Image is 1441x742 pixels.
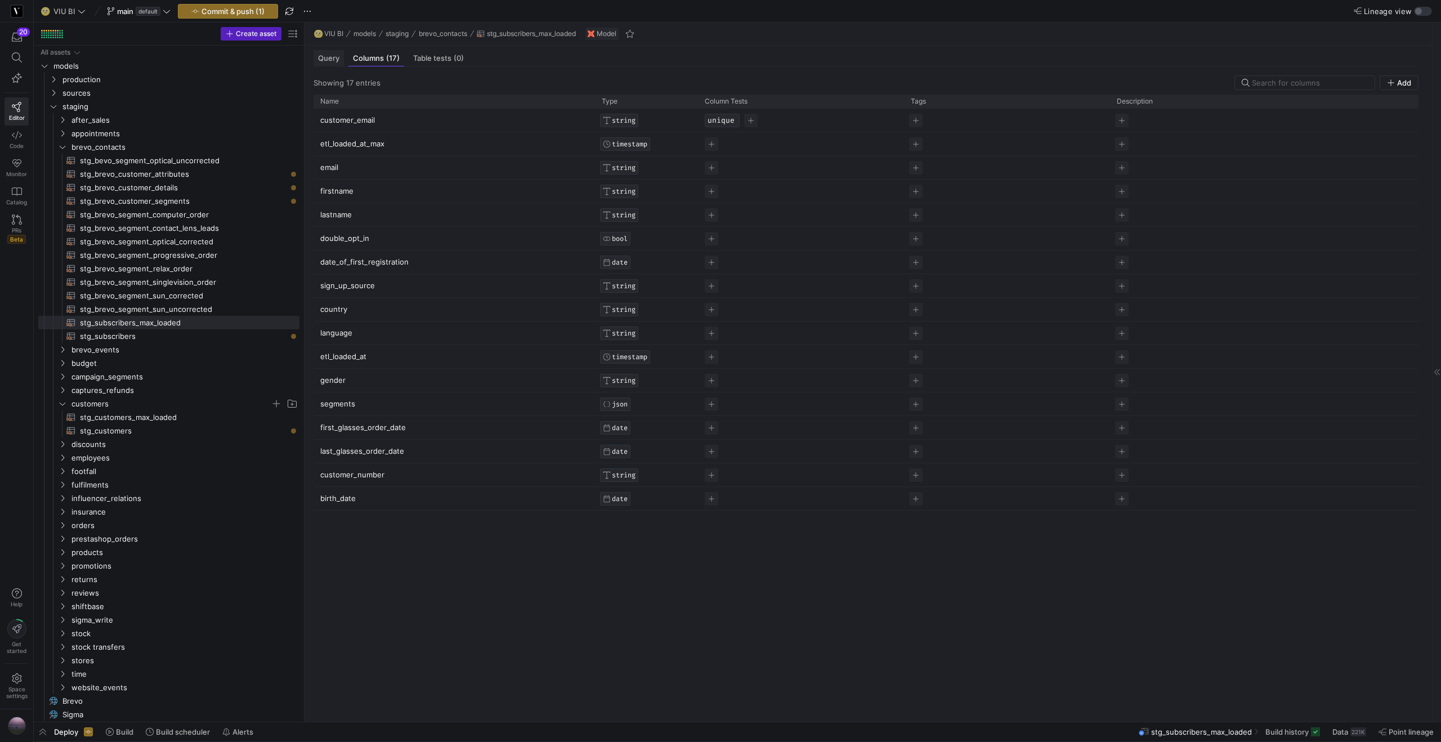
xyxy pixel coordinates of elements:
span: DATE [612,424,628,432]
a: stg_bevo_segment_optical_uncorrected​​​​​​​​​​ [38,154,299,167]
div: Press SPACE to select this row. [38,140,299,154]
span: stg_brevo_segment_progressive_order​​​​​​​​​​ [80,249,287,262]
div: Press SPACE to select this row. [38,600,299,613]
p: email [320,157,588,178]
a: Catalog [5,182,29,210]
span: stg_brevo_segment_optical_corrected​​​​​​​​​​ [80,235,287,248]
span: VIU BI [53,7,75,16]
span: STRING [612,211,636,219]
div: Press SPACE to select this row. [38,654,299,667]
span: Column Tests [705,97,748,105]
span: Help [10,601,24,607]
span: stock transfers [71,641,298,654]
span: Alerts [232,727,253,736]
p: language [320,322,588,344]
span: stg_subscribers​​​​​​​​​​ [80,330,287,343]
span: stg_brevo_segment_relax_order​​​​​​​​​​ [80,262,287,275]
div: Press SPACE to select this row. [38,424,299,437]
span: Point lineage [1389,727,1434,736]
div: Press SPACE to select this row. [38,546,299,559]
a: PRsBeta [5,210,29,248]
button: Alerts [217,722,258,741]
button: Getstarted [5,615,29,659]
span: VIU BI [324,30,343,38]
div: Press SPACE to select this row. [314,487,1418,511]
a: stg_brevo_segment_contact_lens_leads​​​​​​​​​​ [38,221,299,235]
span: STRING [612,329,636,337]
div: Press SPACE to select this row. [38,262,299,275]
a: stg_brevo_customer_details​​​​​​​​​​ [38,181,299,194]
button: brevo_contacts [416,27,470,41]
div: Press SPACE to select this row. [314,227,1418,251]
button: 🌝VIU BI [311,27,346,41]
span: shiftbase [71,600,298,613]
div: Press SPACE to select this row. [38,248,299,262]
a: stg_brevo_segment_computer_order​​​​​​​​​​ [38,208,299,221]
p: etl_loaded_at [320,346,588,368]
div: Press SPACE to select this row. [314,180,1418,203]
button: Build history [1260,722,1325,741]
span: stg_subscribers_max_loaded​​​​​​​​​​ [80,316,287,329]
span: STRING [612,117,636,124]
span: JSON [612,400,628,408]
span: DATE [612,495,628,503]
button: Build [101,722,138,741]
div: Press SPACE to select this row. [38,464,299,478]
img: undefined [588,30,594,37]
img: https://storage.googleapis.com/y42-prod-data-exchange/images/zgRs6g8Sem6LtQCmmHzYBaaZ8bA8vNBoBzxR... [11,6,23,17]
span: BOOL [612,235,628,243]
a: stg_customers​​​​​​​​​​ [38,424,299,437]
p: etl_loaded_at_max [320,133,588,155]
button: Commit & push (1) [178,4,278,19]
p: first_glasses_order_date [320,417,588,439]
button: 🌝VIU BI [38,4,88,19]
div: 20 [17,28,30,37]
span: Build history [1265,727,1309,736]
span: Description [1117,97,1153,105]
span: Sigma​​​​​ [62,708,287,721]
div: Press SPACE to select this row. [314,392,1418,416]
p: country [320,298,588,320]
span: Brevo​​​​​ [62,695,287,708]
a: stg_brevo_segment_sun_corrected​​​​​​​​​​ [38,289,299,302]
span: budget [71,357,298,370]
span: staging [386,30,409,38]
span: (0) [454,55,464,62]
span: Tags [911,97,926,105]
div: Press SPACE to select this row. [38,356,299,370]
div: Press SPACE to select this row. [38,437,299,451]
span: sources [62,87,298,100]
div: Press SPACE to select this row. [314,251,1418,274]
button: Build scheduler [141,722,215,741]
span: Get started [7,641,26,654]
button: https://storage.googleapis.com/y42-prod-data-exchange/images/VtGnwq41pAtzV0SzErAhijSx9Rgo16q39DKO... [5,714,29,737]
span: DATE [612,448,628,455]
span: after_sales [71,114,298,127]
div: Press SPACE to select this row. [38,613,299,627]
a: stg_brevo_segment_singlevision_order​​​​​​​​​​ [38,275,299,289]
span: insurance [71,506,298,518]
a: Brevo​​​​​ [38,694,299,708]
span: brevo_events [71,343,298,356]
p: customer_number [320,464,588,486]
span: Model [597,30,616,38]
div: Press SPACE to select this row. [38,518,299,532]
div: Press SPACE to select this row. [38,100,299,113]
div: Press SPACE to select this row. [38,316,299,329]
div: Press SPACE to select this row. [38,410,299,424]
a: stg_brevo_segment_sun_uncorrected​​​​​​​​​​ [38,302,299,316]
span: stg_customers​​​​​​​​​​ [80,424,287,437]
span: discounts [71,438,298,451]
span: stg_subscribers_max_loaded [1151,727,1252,736]
div: Press SPACE to select this row. [38,86,299,100]
div: Press SPACE to select this row. [38,167,299,181]
div: Press SPACE to select this row. [38,302,299,316]
div: Press SPACE to select this row. [38,694,299,708]
div: Press SPACE to select this row. [38,383,299,397]
div: Press SPACE to select this row. [314,369,1418,392]
p: firstname [320,180,588,202]
span: Create asset [236,30,276,38]
span: brevo_contacts [419,30,467,38]
a: Code [5,126,29,154]
a: Monitor [5,154,29,182]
